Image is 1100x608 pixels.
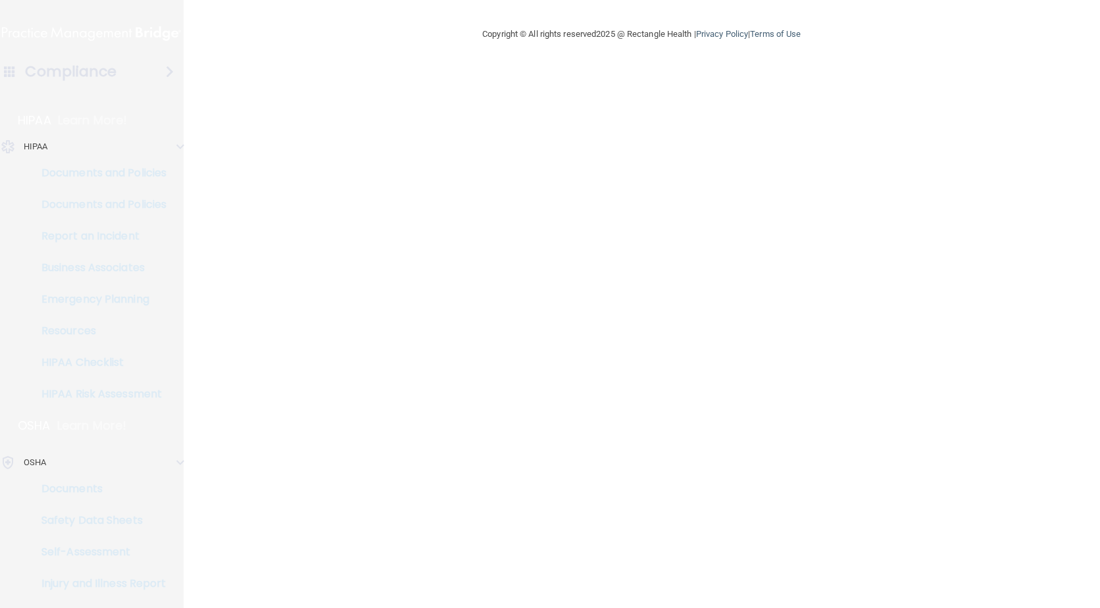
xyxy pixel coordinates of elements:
[24,139,48,155] p: HIPAA
[9,198,188,211] p: Documents and Policies
[18,418,51,434] p: OSHA
[9,356,188,369] p: HIPAA Checklist
[9,230,188,243] p: Report an Incident
[9,388,188,401] p: HIPAA Risk Assessment
[9,545,188,559] p: Self-Assessment
[750,29,801,39] a: Terms of Use
[696,29,748,39] a: Privacy Policy
[25,63,116,81] h4: Compliance
[58,113,128,128] p: Learn More!
[18,113,51,128] p: HIPAA
[401,13,882,55] div: Copyright © All rights reserved 2025 @ Rectangle Health | |
[24,455,46,470] p: OSHA
[2,20,181,47] img: PMB logo
[9,324,188,338] p: Resources
[9,514,188,527] p: Safety Data Sheets
[9,482,188,495] p: Documents
[9,293,188,306] p: Emergency Planning
[9,261,188,274] p: Business Associates
[9,166,188,180] p: Documents and Policies
[9,577,188,590] p: Injury and Illness Report
[57,418,127,434] p: Learn More!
